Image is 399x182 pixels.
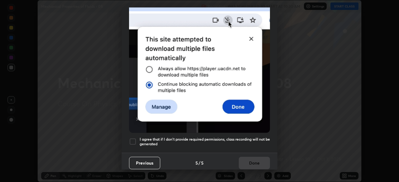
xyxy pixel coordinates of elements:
h5: I agree that if I don't provide required permissions, class recording will not be generated [140,137,270,147]
button: Previous [129,157,160,169]
h4: / [199,160,200,166]
h4: 5 [195,160,198,166]
h4: 5 [201,160,204,166]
